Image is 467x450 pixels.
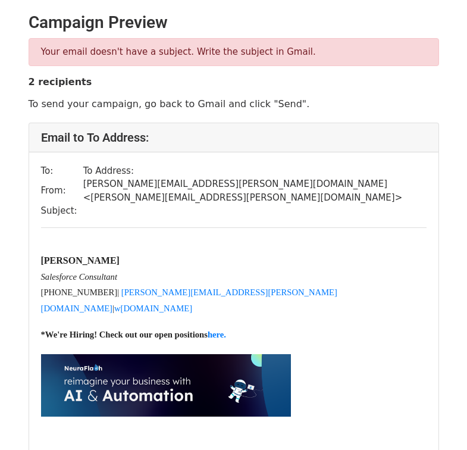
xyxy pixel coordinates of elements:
[121,304,193,313] a: [DOMAIN_NAME]
[83,177,427,204] td: [PERSON_NAME][EMAIL_ADDRESS][PERSON_NAME][DOMAIN_NAME] < [PERSON_NAME][EMAIL_ADDRESS][PERSON_NAME...
[41,164,83,178] td: To:
[41,46,427,58] p: Your email doesn't have a subject. Write the subject in Gmail.
[117,287,119,297] span: |
[208,330,226,339] a: here.
[114,304,121,313] a: w
[41,255,120,265] span: [PERSON_NAME]
[41,204,83,218] td: Subject:
[41,287,337,312] a: [PERSON_NAME][EMAIL_ADDRESS][PERSON_NAME][DOMAIN_NAME]
[29,98,439,110] p: To send your campaign, go back to Gmail and click "Send".
[41,354,291,417] img: AIorK4xexCbhStNjuTwYe51oYvwPg4r0waBtTolmXGhzn39O2JiB__jxatgcj_l0MKEUeJTDGUa_gkowiYP-
[83,164,427,178] td: To Address:
[41,177,83,204] td: From:
[112,304,121,313] span: |
[29,76,92,87] strong: 2 recipients
[41,330,226,339] b: *We're Hiring! Check out our open positions
[41,272,118,282] i: Salesforce Consultant
[41,130,427,145] h4: Email to To Address:
[41,287,118,297] span: [PHONE_NUMBER]
[29,12,439,33] h2: Campaign Preview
